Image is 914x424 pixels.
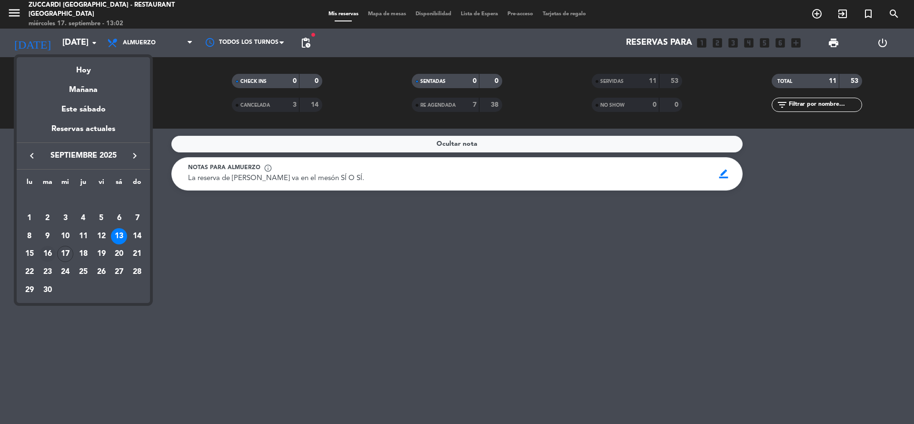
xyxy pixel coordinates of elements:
i: keyboard_arrow_right [129,150,140,162]
td: 11 de septiembre de 2025 [74,227,92,245]
td: 27 de septiembre de 2025 [110,263,129,281]
td: 3 de septiembre de 2025 [56,209,74,227]
td: 15 de septiembre de 2025 [20,245,39,263]
td: 16 de septiembre de 2025 [39,245,57,263]
div: 2 [40,210,56,226]
div: 1 [21,210,38,226]
td: 28 de septiembre de 2025 [128,263,146,281]
div: 21 [129,246,145,262]
td: 19 de septiembre de 2025 [92,245,110,263]
div: 20 [111,246,127,262]
td: 4 de septiembre de 2025 [74,209,92,227]
div: 24 [57,264,73,280]
div: 26 [93,264,109,280]
div: 23 [40,264,56,280]
button: keyboard_arrow_left [23,150,40,162]
th: viernes [92,177,110,192]
td: 25 de septiembre de 2025 [74,263,92,281]
div: 30 [40,282,56,298]
th: jueves [74,177,92,192]
th: domingo [128,177,146,192]
td: 22 de septiembre de 2025 [20,263,39,281]
div: 7 [129,210,145,226]
div: 11 [75,228,91,244]
td: 8 de septiembre de 2025 [20,227,39,245]
td: 21 de septiembre de 2025 [128,245,146,263]
td: 1 de septiembre de 2025 [20,209,39,227]
td: 5 de septiembre de 2025 [92,209,110,227]
td: 14 de septiembre de 2025 [128,227,146,245]
div: 17 [57,246,73,262]
div: 29 [21,282,38,298]
th: miércoles [56,177,74,192]
div: 6 [111,210,127,226]
div: 28 [129,264,145,280]
div: Hoy [17,57,150,77]
div: 14 [129,228,145,244]
div: 13 [111,228,127,244]
div: 4 [75,210,91,226]
td: 6 de septiembre de 2025 [110,209,129,227]
div: 12 [93,228,109,244]
td: 26 de septiembre de 2025 [92,263,110,281]
td: 24 de septiembre de 2025 [56,263,74,281]
th: lunes [20,177,39,192]
td: 10 de septiembre de 2025 [56,227,74,245]
div: 15 [21,246,38,262]
th: sábado [110,177,129,192]
th: martes [39,177,57,192]
div: Mañana [17,77,150,96]
td: 12 de septiembre de 2025 [92,227,110,245]
td: 20 de septiembre de 2025 [110,245,129,263]
button: keyboard_arrow_right [126,150,143,162]
span: septiembre 2025 [40,150,126,162]
div: 8 [21,228,38,244]
i: keyboard_arrow_left [26,150,38,162]
div: 18 [75,246,91,262]
div: 27 [111,264,127,280]
div: 3 [57,210,73,226]
div: 16 [40,246,56,262]
div: Este sábado [17,96,150,123]
td: 23 de septiembre de 2025 [39,263,57,281]
td: 7 de septiembre de 2025 [128,209,146,227]
td: SEP. [20,191,146,209]
div: Reservas actuales [17,123,150,142]
td: 13 de septiembre de 2025 [110,227,129,245]
div: 9 [40,228,56,244]
div: 10 [57,228,73,244]
td: 17 de septiembre de 2025 [56,245,74,263]
td: 30 de septiembre de 2025 [39,281,57,299]
div: 19 [93,246,109,262]
div: 25 [75,264,91,280]
td: 18 de septiembre de 2025 [74,245,92,263]
div: 5 [93,210,109,226]
td: 2 de septiembre de 2025 [39,209,57,227]
td: 9 de septiembre de 2025 [39,227,57,245]
div: 22 [21,264,38,280]
td: 29 de septiembre de 2025 [20,281,39,299]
